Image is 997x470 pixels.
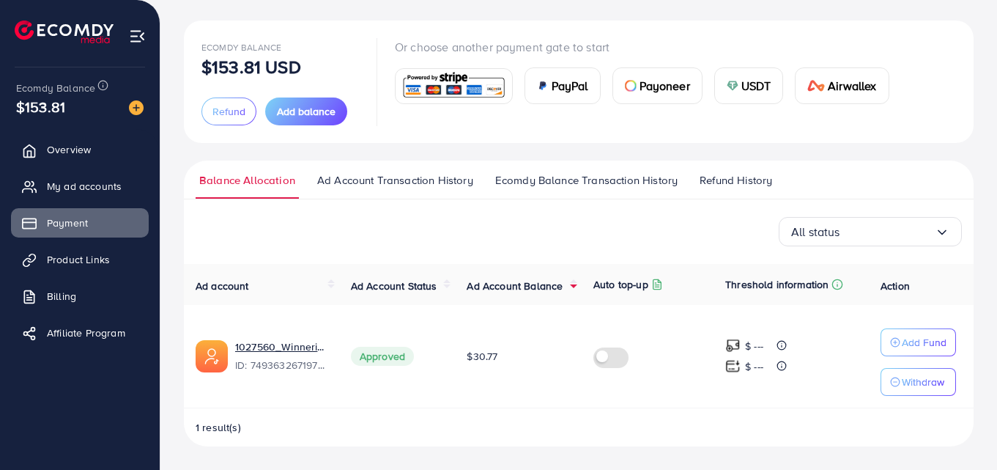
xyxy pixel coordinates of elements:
span: Action [881,279,910,293]
button: Refund [201,98,256,125]
iframe: Chat [935,404,986,459]
span: Affiliate Program [47,326,125,340]
span: Payment [47,216,88,230]
img: card [400,70,508,102]
span: $153.81 [16,96,65,117]
a: cardPayoneer [612,67,703,104]
a: Product Links [11,245,149,274]
span: ID: 7493632671978045448 [235,358,327,372]
img: ic-ads-acc.e4c84228.svg [196,340,228,372]
span: USDT [741,77,771,95]
span: Balance Allocation [199,172,295,188]
span: Ad Account Status [351,279,437,293]
span: Product Links [47,252,110,267]
span: Overview [47,142,91,157]
a: 1027560_Winnerize_1744747938584 [235,339,327,354]
img: card [537,80,549,92]
p: Withdraw [902,373,944,391]
button: Add balance [265,98,347,125]
span: Payoneer [640,77,690,95]
img: top-up amount [725,338,741,353]
span: Refund History [700,172,772,188]
p: $ --- [745,337,763,355]
button: Withdraw [881,368,956,396]
img: image [129,100,144,115]
span: Refund [212,104,245,119]
span: Ecomdy Balance Transaction History [495,172,678,188]
span: My ad accounts [47,179,122,194]
span: Ad account [196,279,249,293]
a: Billing [11,282,149,311]
p: Add Fund [902,334,946,351]
img: top-up amount [725,359,741,374]
p: Auto top-up [593,276,648,293]
span: $30.77 [467,349,497,364]
span: Approved [351,347,414,366]
img: card [807,80,825,92]
p: Or choose another payment gate to start [395,38,901,56]
div: Search for option [779,217,962,246]
span: Ecomdy Balance [201,41,281,54]
span: Ad Account Transaction History [317,172,473,188]
a: cardUSDT [714,67,784,104]
span: Add balance [277,104,336,119]
span: PayPal [552,77,588,95]
span: 1 result(s) [196,420,241,435]
span: Billing [47,289,76,304]
a: cardPayPal [525,67,601,104]
span: Ad Account Balance [467,279,563,293]
span: Airwallex [828,77,876,95]
span: Ecomdy Balance [16,81,95,95]
a: card [395,68,513,104]
div: <span class='underline'>1027560_Winnerize_1744747938584</span></br>7493632671978045448 [235,339,327,373]
p: $ --- [745,358,763,375]
a: Overview [11,135,149,164]
span: All status [791,221,840,243]
img: card [727,80,738,92]
img: logo [15,21,114,43]
p: $153.81 USD [201,58,301,76]
input: Search for option [840,221,935,243]
a: Affiliate Program [11,318,149,348]
img: menu [129,28,146,45]
a: My ad accounts [11,172,149,201]
a: cardAirwallex [795,67,889,104]
button: Add Fund [881,328,956,356]
img: card [625,80,637,92]
a: Payment [11,208,149,238]
p: Threshold information [725,276,829,293]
